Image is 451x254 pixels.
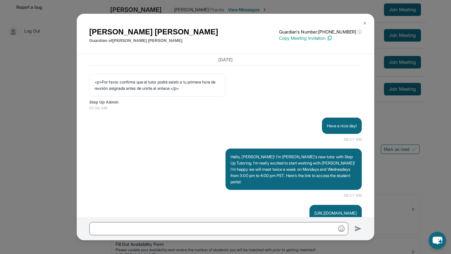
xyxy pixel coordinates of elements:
[89,99,362,105] span: Step Up Admin
[355,225,362,232] img: Send icon
[95,79,220,91] p: <p>Por favor, confirma que el tutor podrá asistir a tu primera hora de reunión asignada antes de ...
[429,232,446,249] button: chat-button
[89,38,218,44] p: Guardian of [PERSON_NAME] [PERSON_NAME]
[327,123,357,129] p: Have a nice day!
[362,21,367,26] img: Close Icon
[89,57,362,63] h3: [DATE]
[327,35,332,41] img: Copy Icon
[89,105,362,111] span: 07:54 AM
[344,136,362,143] span: 08:17 AM
[279,29,362,35] p: Guardian's Number: [PHONE_NUMBER]
[357,29,362,35] span: ⓘ
[231,154,357,185] p: Hello, [PERSON_NAME]! I’m [PERSON_NAME]'s new tutor with Step Up Tutoring. I’m really excited to ...
[279,35,362,41] p: Copy Meeting Invitation
[338,226,345,232] img: Emoji
[89,26,218,38] h1: [PERSON_NAME] [PERSON_NAME]
[314,210,357,216] p: [URL][DOMAIN_NAME]
[344,192,362,199] span: 08:17 AM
